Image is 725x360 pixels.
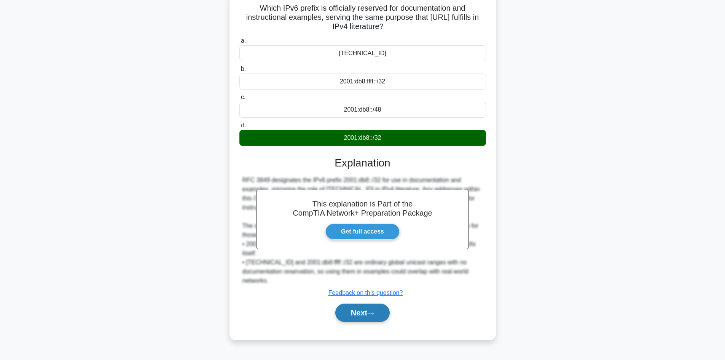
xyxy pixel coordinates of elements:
span: d. [241,122,246,128]
span: a. [241,37,246,44]
h5: Which IPv6 prefix is officially reserved for documentation and instructional examples, serving th... [239,3,487,32]
span: c. [241,94,245,100]
a: Get full access [325,224,400,240]
div: 2001:db8:ffff::/32 [239,74,486,90]
span: b. [241,66,246,72]
h3: Explanation [244,157,481,170]
a: Feedback on this question? [328,290,403,296]
button: Next [335,304,390,322]
div: 2001:db8::/48 [239,102,486,118]
div: 2001:db8::/32 [239,130,486,146]
div: RFC 3849 designates the IPv6 prefix 2001:db8::/32 for use in documentation and examples, mirrorin... [242,176,483,285]
div: [TECHNICAL_ID] [239,45,486,61]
